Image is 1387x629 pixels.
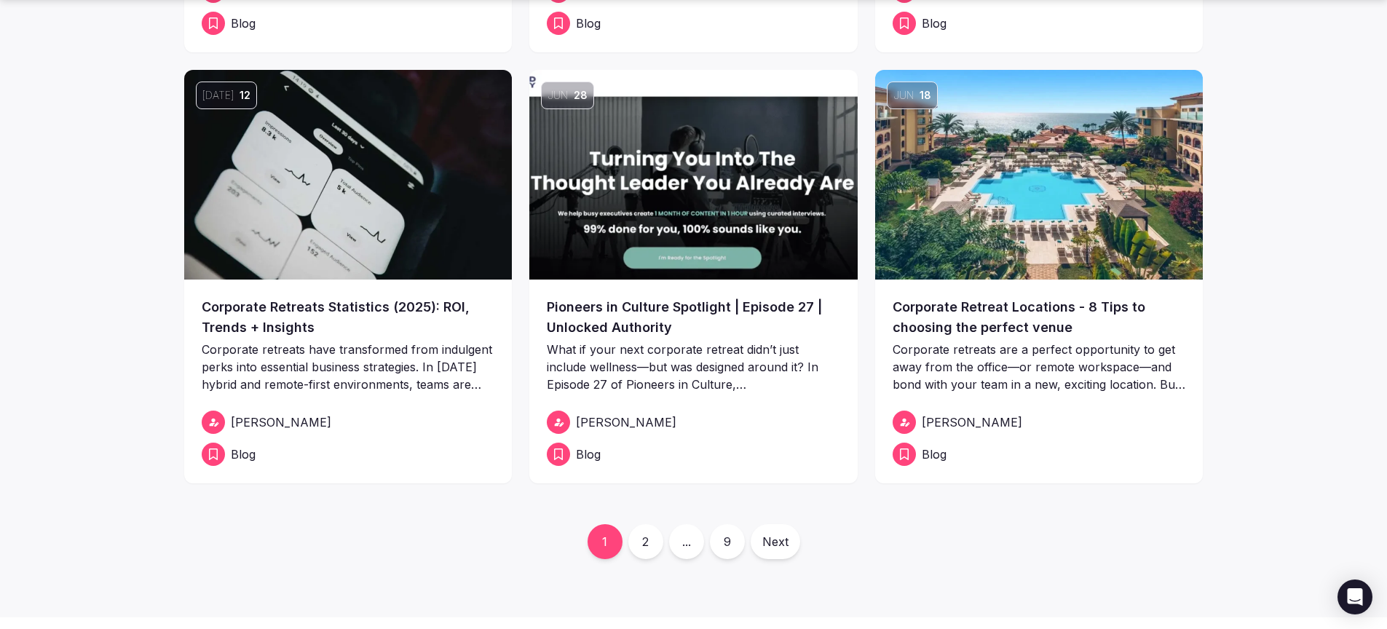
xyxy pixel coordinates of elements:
[202,411,495,434] a: [PERSON_NAME]
[231,446,256,463] span: Blog
[202,88,234,103] span: [DATE]
[529,70,858,280] img: Pioneers in Culture Spotlight | Episode 27 | Unlocked Authority
[710,524,745,559] a: 9
[547,443,840,466] a: Blog
[576,15,601,32] span: Blog
[231,15,256,32] span: Blog
[184,70,513,280] a: [DATE]12
[628,524,663,559] a: 2
[184,70,513,280] img: Corporate Retreats Statistics (2025): ROI, Trends + Insights
[893,88,914,103] span: Jun
[893,411,1186,434] a: [PERSON_NAME]
[875,70,1204,280] a: Jun18
[547,411,840,434] a: [PERSON_NAME]
[576,414,676,431] span: [PERSON_NAME]
[240,88,250,103] span: 12
[576,446,601,463] span: Blog
[529,70,858,280] a: Jun28
[875,70,1204,280] img: Corporate Retreat Locations - 8 Tips to choosing the perfect venue
[202,297,495,338] a: Corporate Retreats Statistics (2025): ROI, Trends + Insights
[1337,579,1372,614] div: Open Intercom Messenger
[547,297,840,338] a: Pioneers in Culture Spotlight | Episode 27 | Unlocked Authority
[202,12,495,35] a: Blog
[547,12,840,35] a: Blog
[751,524,800,559] a: Next
[547,341,840,393] p: What if your next corporate retreat didn’t just include wellness—but was designed around it? In E...
[922,446,947,463] span: Blog
[922,414,1022,431] span: [PERSON_NAME]
[922,15,947,32] span: Blog
[920,88,931,103] span: 18
[548,88,568,103] span: Jun
[893,341,1186,393] p: Corporate retreats are a perfect opportunity to get away from the office—or remote workspace—and ...
[893,12,1186,35] a: Blog
[574,88,588,103] span: 28
[893,443,1186,466] a: Blog
[893,297,1186,338] a: Corporate Retreat Locations - 8 Tips to choosing the perfect venue
[202,443,495,466] a: Blog
[231,414,331,431] span: [PERSON_NAME]
[202,341,495,393] p: Corporate retreats have transformed from indulgent perks into essential business strategies. In [...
